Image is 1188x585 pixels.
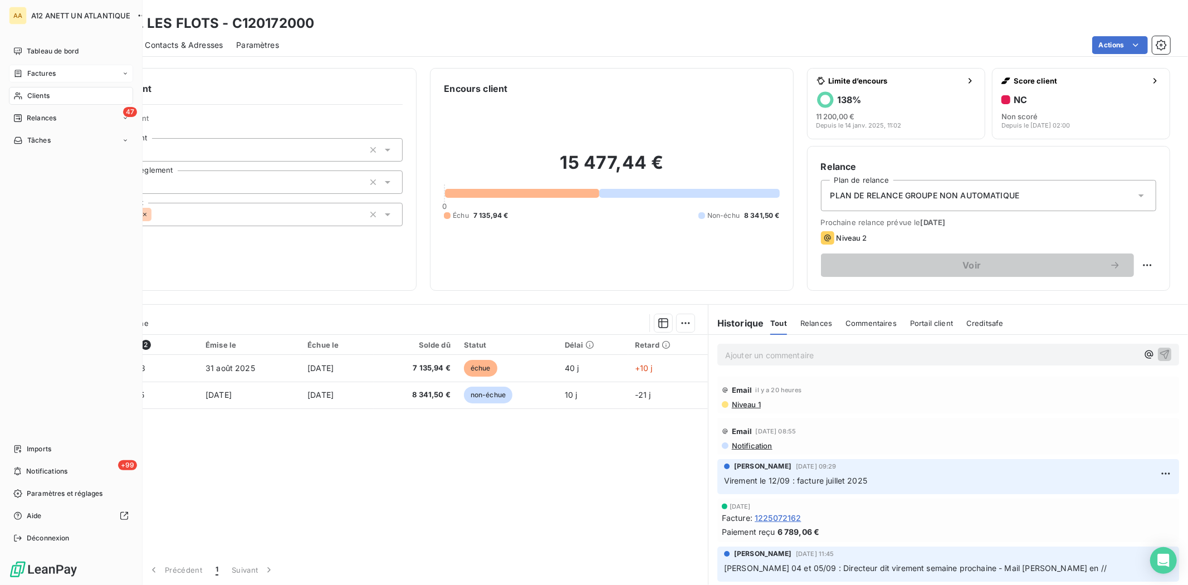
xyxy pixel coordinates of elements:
[730,503,751,510] span: [DATE]
[829,76,961,85] span: Limite d’encours
[635,363,653,373] span: +10 j
[834,261,1109,270] span: Voir
[1001,112,1038,121] span: Non scoré
[464,360,497,377] span: échue
[209,558,225,582] button: 1
[821,253,1134,277] button: Voir
[830,190,1020,201] span: PLAN DE RELANCE GROUPE NON AUTOMATIQUE
[216,564,218,576] span: 1
[464,387,512,403] span: non-échue
[453,211,469,221] span: Échu
[796,550,834,557] span: [DATE] 11:45
[1014,76,1146,85] span: Score client
[27,489,102,499] span: Paramètres et réglages
[722,526,775,538] span: Paiement reçu
[732,427,752,436] span: Email
[141,340,151,350] span: 2
[724,476,867,485] span: Virement le 12/09 : facture juillet 2025
[708,316,764,330] h6: Historique
[206,340,294,349] div: Émise le
[800,319,832,328] span: Relances
[31,11,130,20] span: A12 ANETT UN ATLANTIQUE
[118,460,137,470] span: +99
[1014,94,1027,105] h6: NC
[473,211,509,221] span: 7 135,94 €
[307,390,334,399] span: [DATE]
[444,82,507,95] h6: Encours client
[817,122,902,129] span: Depuis le 14 janv. 2025, 11:02
[565,340,622,349] div: Délai
[67,82,403,95] h6: Informations client
[722,512,752,524] span: Facture :
[796,463,837,470] span: [DATE] 09:29
[236,40,279,51] span: Paramètres
[732,386,752,394] span: Email
[145,40,223,51] span: Contacts & Adresses
[756,387,801,393] span: il y a 20 heures
[307,340,366,349] div: Échue le
[817,112,855,121] span: 11 200,00 €
[845,319,897,328] span: Commentaires
[27,511,42,521] span: Aide
[464,340,551,349] div: Statut
[565,390,578,399] span: 10 j
[821,218,1156,227] span: Prochaine relance prévue le
[734,549,791,559] span: [PERSON_NAME]
[731,441,773,450] span: Notification
[27,46,79,56] span: Tableau de bord
[731,400,761,409] span: Niveau 1
[98,13,314,33] h3: HOTEL LES FLOTS - C120172000
[206,363,255,373] span: 31 août 2025
[141,558,209,582] button: Précédent
[26,466,67,476] span: Notifications
[565,363,579,373] span: 40 j
[821,160,1156,173] h6: Relance
[744,211,780,221] span: 8 341,50 €
[9,7,27,25] div: AA
[90,114,403,129] span: Propriétés Client
[807,68,985,139] button: Limite d’encours138%11 200,00 €Depuis le 14 janv. 2025, 11:02
[635,390,651,399] span: -21 j
[921,218,946,227] span: [DATE]
[9,560,78,578] img: Logo LeanPay
[123,107,137,117] span: 47
[27,113,56,123] span: Relances
[27,69,56,79] span: Factures
[1150,547,1177,574] div: Open Intercom Messenger
[444,152,779,185] h2: 15 477,44 €
[206,390,232,399] span: [DATE]
[992,68,1170,139] button: Score clientNCNon scoréDepuis le [DATE] 02:00
[9,507,133,525] a: Aide
[635,340,701,349] div: Retard
[380,389,451,401] span: 8 341,50 €
[755,512,801,524] span: 1225072162
[838,94,862,105] h6: 138 %
[27,91,50,101] span: Clients
[151,209,160,220] input: Ajouter une valeur
[380,363,451,374] span: 7 135,94 €
[1092,36,1148,54] button: Actions
[966,319,1004,328] span: Creditsafe
[307,363,334,373] span: [DATE]
[225,558,281,582] button: Suivant
[778,526,820,538] span: 6 789,06 €
[99,340,192,350] div: Référence
[910,319,953,328] span: Portail client
[837,233,867,242] span: Niveau 2
[770,319,787,328] span: Tout
[442,202,447,211] span: 0
[27,444,51,454] span: Imports
[27,135,51,145] span: Tâches
[707,211,740,221] span: Non-échu
[380,340,451,349] div: Solde dû
[27,533,70,543] span: Déconnexion
[734,461,791,471] span: [PERSON_NAME]
[756,428,796,435] span: [DATE] 08:55
[1001,122,1070,129] span: Depuis le [DATE] 02:00
[724,563,1107,573] span: [PERSON_NAME] 04 et 05/09 : Directeur dit virement semaine prochaine - Mail [PERSON_NAME] en //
